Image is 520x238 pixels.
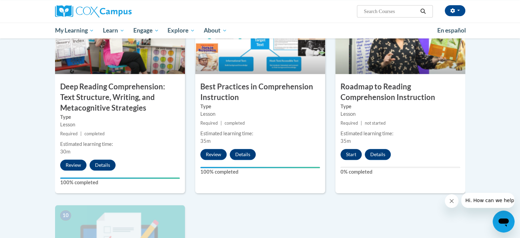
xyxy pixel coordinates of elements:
[200,110,320,118] div: Lesson
[365,149,391,160] button: Details
[60,177,180,179] div: Your progress
[84,131,105,136] span: completed
[133,26,159,35] span: Engage
[341,103,460,110] label: Type
[163,23,199,38] a: Explore
[60,113,180,121] label: Type
[129,23,163,38] a: Engage
[90,160,116,171] button: Details
[341,149,362,160] button: Start
[195,82,325,103] h3: Best Practices in Comprehension Instruction
[341,138,351,144] span: 35m
[200,138,211,144] span: 35m
[335,82,465,103] h3: Roadmap to Reading Comprehension Instruction
[60,121,180,128] div: Lesson
[195,5,325,74] img: Course Image
[221,121,222,126] span: |
[493,211,515,233] iframe: Button to launch messaging window
[341,130,460,137] div: Estimated learning time:
[230,149,256,160] button: Details
[200,149,227,160] button: Review
[4,5,55,10] span: Hi. How can we help?
[341,121,358,126] span: Required
[204,26,227,35] span: About
[45,23,476,38] div: Main menu
[433,23,470,38] a: En español
[361,121,362,126] span: |
[365,121,386,126] span: not started
[200,103,320,110] label: Type
[225,121,245,126] span: completed
[103,26,124,35] span: Learn
[461,193,515,208] iframe: Message from company
[98,23,129,38] a: Learn
[200,130,320,137] div: Estimated learning time:
[418,7,428,15] button: Search
[341,168,460,176] label: 0% completed
[80,131,82,136] span: |
[60,140,180,148] div: Estimated learning time:
[55,82,185,113] h3: Deep Reading Comprehension: Text Structure, Writing, and Metacognitive Strategies
[60,179,180,186] label: 100% completed
[51,23,99,38] a: My Learning
[437,27,466,34] span: En español
[445,5,465,16] button: Account Settings
[55,26,94,35] span: My Learning
[199,23,231,38] a: About
[445,194,458,208] iframe: Close message
[60,149,70,154] span: 30m
[335,5,465,74] img: Course Image
[55,5,185,17] a: Cox Campus
[200,121,218,126] span: Required
[60,131,78,136] span: Required
[200,168,320,176] label: 100% completed
[363,7,418,15] input: Search Courses
[341,110,460,118] div: Lesson
[60,160,86,171] button: Review
[168,26,195,35] span: Explore
[60,210,71,221] span: 10
[55,5,132,17] img: Cox Campus
[55,5,185,74] img: Course Image
[200,167,320,168] div: Your progress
